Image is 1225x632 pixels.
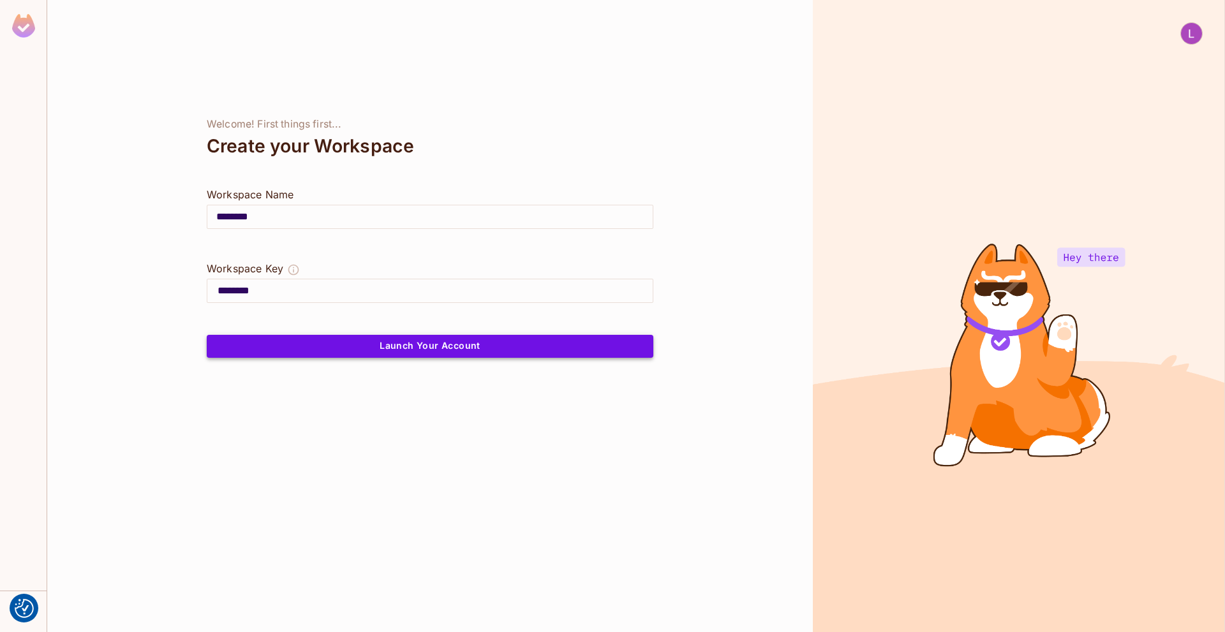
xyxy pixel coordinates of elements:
[15,599,34,618] button: Consent Preferences
[207,261,283,276] div: Workspace Key
[207,118,653,131] div: Welcome! First things first...
[1181,23,1202,44] img: Liam Vedman
[207,187,653,202] div: Workspace Name
[207,131,653,161] div: Create your Workspace
[9,599,38,624] div: Help & Updates
[15,599,34,618] img: Revisit consent button
[207,335,653,358] button: Launch Your Account
[12,14,35,38] img: SReyMgAAAABJRU5ErkJggg==
[287,261,300,279] button: The Workspace Key is unique, and serves as the identifier of your workspace.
